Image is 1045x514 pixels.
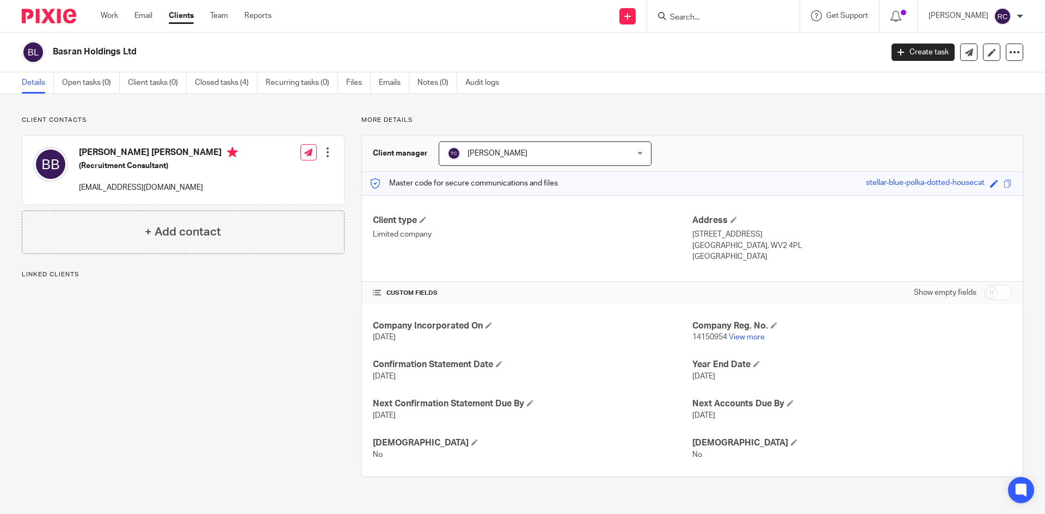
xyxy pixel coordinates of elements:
a: Open tasks (0) [62,72,120,94]
img: svg%3E [447,147,460,160]
span: [DATE] [692,373,715,380]
h5: (Recruitment Consultant) [79,160,238,171]
h3: Client manager [373,148,428,159]
a: Details [22,72,54,94]
img: svg%3E [33,147,68,182]
h4: Year End Date [692,359,1012,370]
a: Work [101,10,118,21]
a: Team [210,10,228,21]
a: Reports [244,10,272,21]
span: No [373,451,383,459]
a: View more [729,333,765,341]
h4: Company Incorporated On [373,320,692,332]
span: [PERSON_NAME] [468,150,527,157]
div: stellar-blue-polka-dotted-housecat [866,177,985,190]
input: Search [669,13,767,23]
img: svg%3E [22,41,45,64]
span: No [692,451,702,459]
a: Audit logs [465,72,507,94]
a: Client tasks (0) [128,72,187,94]
a: Clients [169,10,194,21]
span: [DATE] [373,333,396,341]
h4: + Add contact [145,224,221,240]
p: Limited company [373,229,692,240]
h4: CUSTOM FIELDS [373,289,692,298]
h2: Basran Holdings Ltd [53,46,711,58]
img: svg%3E [994,8,1011,25]
h4: Confirmation Statement Date [373,359,692,370]
a: Notes (0) [417,72,457,94]
p: [GEOGRAPHIC_DATA] [692,251,1012,262]
h4: Next Accounts Due By [692,398,1012,410]
a: Files [346,72,371,94]
p: [EMAIL_ADDRESS][DOMAIN_NAME] [79,182,238,193]
h4: Company Reg. No. [692,320,1012,332]
p: Master code for secure communications and files [370,178,558,189]
h4: [DEMOGRAPHIC_DATA] [373,437,692,449]
span: 14150954 [692,333,727,341]
h4: [PERSON_NAME] [PERSON_NAME] [79,147,238,160]
a: Recurring tasks (0) [266,72,338,94]
a: Create task [892,44,955,61]
span: [DATE] [373,412,396,419]
a: Closed tasks (4) [195,72,257,94]
span: [DATE] [373,373,396,380]
p: More details [361,116,1023,125]
p: Linked clients [22,270,345,279]
p: [GEOGRAPHIC_DATA], WV2 4PL [692,240,1012,251]
h4: Client type [373,215,692,226]
a: Emails [379,72,409,94]
h4: [DEMOGRAPHIC_DATA] [692,437,1012,449]
p: [PERSON_NAME] [929,10,988,21]
p: [STREET_ADDRESS] [692,229,1012,240]
label: Show empty fields [914,287,976,298]
h4: Address [692,215,1012,226]
a: Email [134,10,152,21]
i: Primary [227,147,238,158]
h4: Next Confirmation Statement Due By [373,398,692,410]
img: Pixie [22,9,76,23]
p: Client contacts [22,116,345,125]
span: Get Support [826,12,868,20]
span: [DATE] [692,412,715,419]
